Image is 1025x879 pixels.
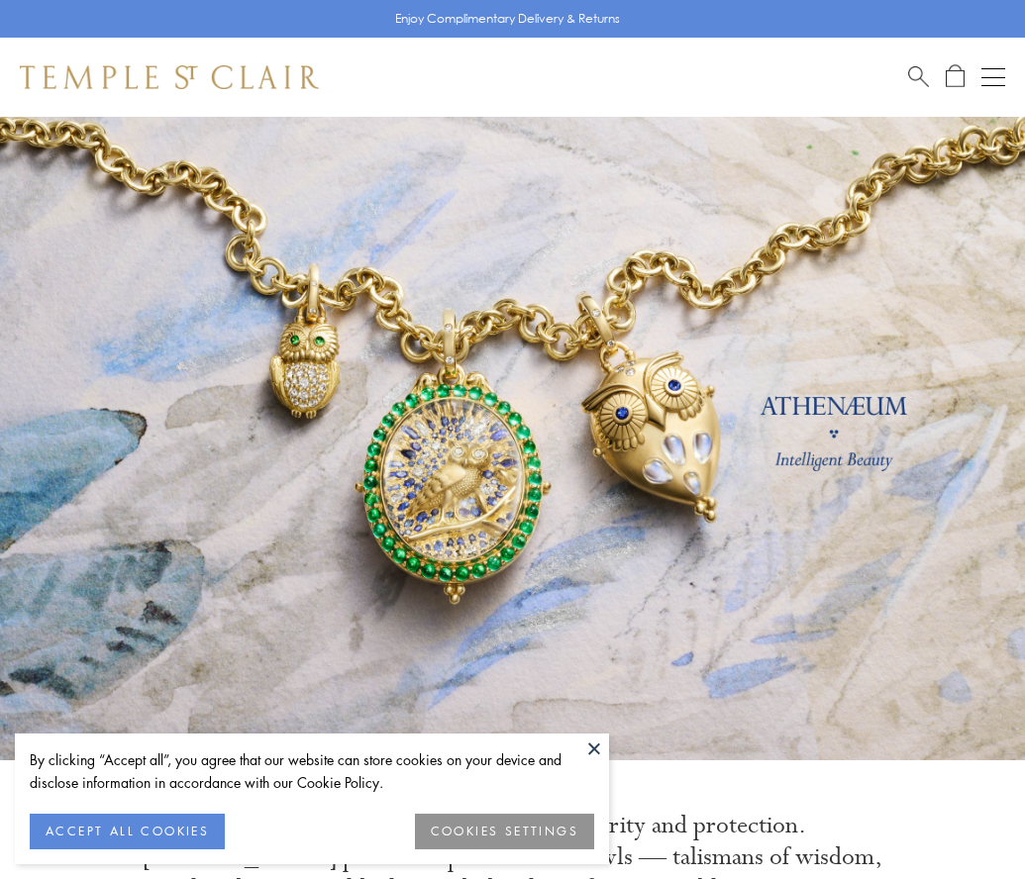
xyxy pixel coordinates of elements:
[395,9,620,29] p: Enjoy Complimentary Delivery & Returns
[981,65,1005,89] button: Open navigation
[415,814,594,849] button: COOKIES SETTINGS
[30,814,225,849] button: ACCEPT ALL COOKIES
[30,748,594,794] div: By clicking “Accept all”, you agree that our website can store cookies on your device and disclos...
[20,65,319,89] img: Temple St. Clair
[946,64,965,89] a: Open Shopping Bag
[908,64,929,89] a: Search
